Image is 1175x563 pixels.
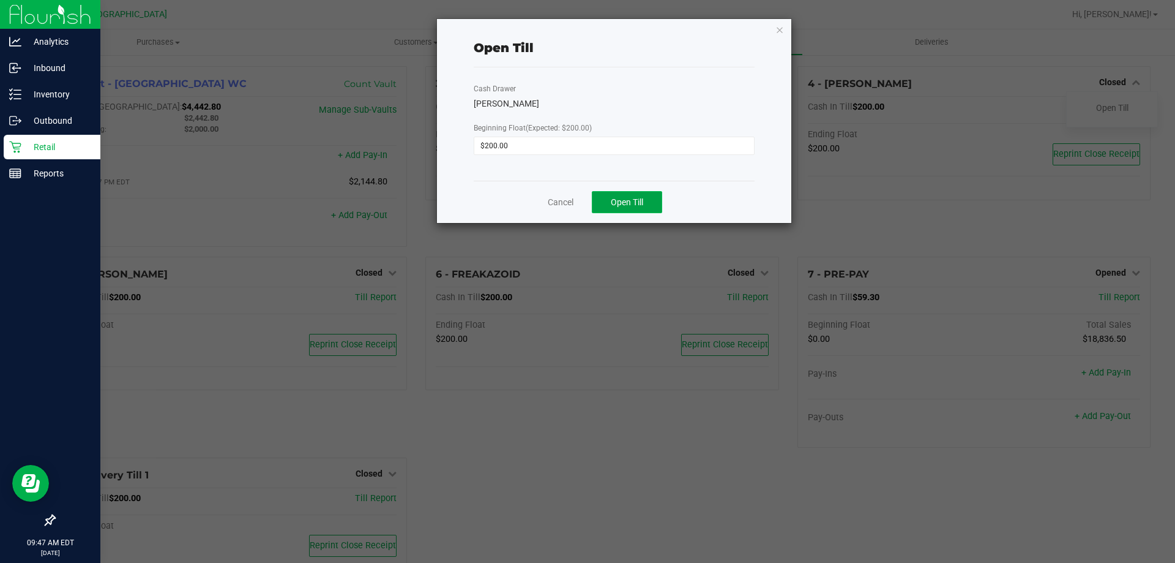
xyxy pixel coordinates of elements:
[9,36,21,48] inline-svg: Analytics
[21,61,95,75] p: Inbound
[9,167,21,179] inline-svg: Reports
[9,141,21,153] inline-svg: Retail
[21,87,95,102] p: Inventory
[6,537,95,548] p: 09:47 AM EDT
[611,197,643,207] span: Open Till
[592,191,662,213] button: Open Till
[21,140,95,154] p: Retail
[21,113,95,128] p: Outbound
[474,39,534,57] div: Open Till
[474,83,516,94] label: Cash Drawer
[9,62,21,74] inline-svg: Inbound
[548,196,573,209] a: Cancel
[6,548,95,557] p: [DATE]
[474,124,592,132] span: Beginning Float
[21,166,95,181] p: Reports
[21,34,95,49] p: Analytics
[12,465,49,502] iframe: Resource center
[9,88,21,100] inline-svg: Inventory
[474,97,755,110] div: [PERSON_NAME]
[526,124,592,132] span: (Expected: $200.00)
[9,115,21,127] inline-svg: Outbound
